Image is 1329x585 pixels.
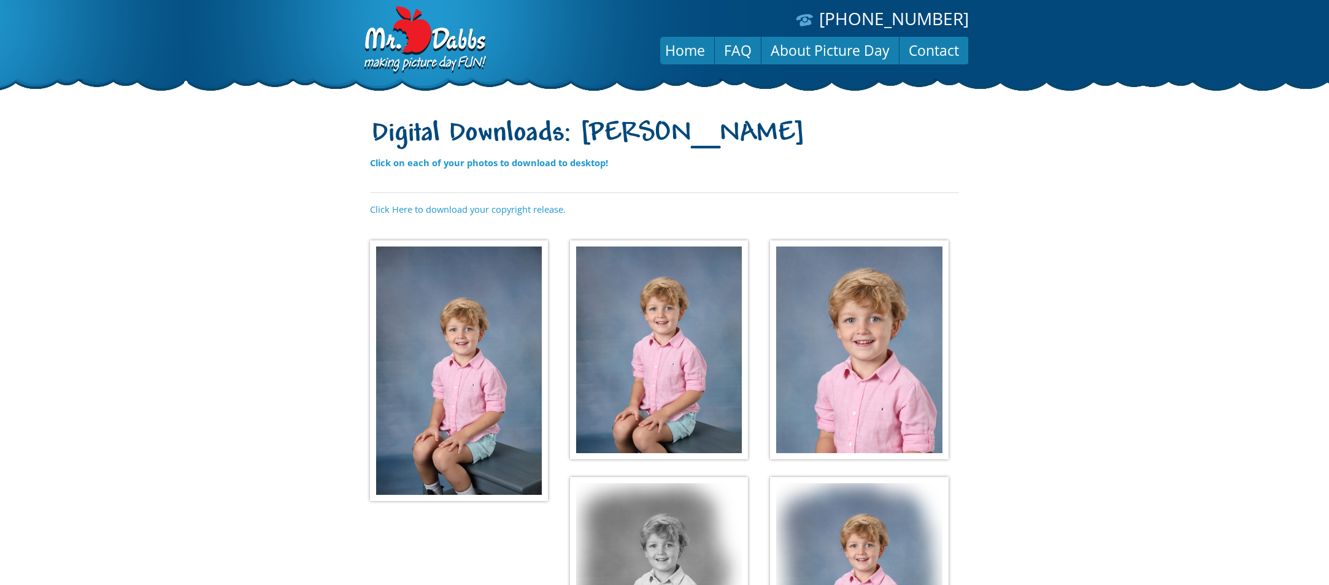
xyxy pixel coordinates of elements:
[370,156,608,169] strong: Click on each of your photos to download to desktop!
[819,7,969,30] a: [PHONE_NUMBER]
[715,36,761,65] a: FAQ
[370,118,959,151] h1: Digital Downloads: [PERSON_NAME]
[761,36,899,65] a: About Picture Day
[899,36,968,65] a: Contact
[360,6,488,75] img: Dabbs Company
[370,240,548,501] img: 1e90a7e8c239835eb538e5.jpg
[570,240,748,460] img: 8e0c89a3a3820e3bfcf2b9.jpg
[656,36,714,65] a: Home
[370,203,566,215] a: Click Here to download your copyright release.
[770,240,948,460] img: c18c98db529d26beb8f9af.jpg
